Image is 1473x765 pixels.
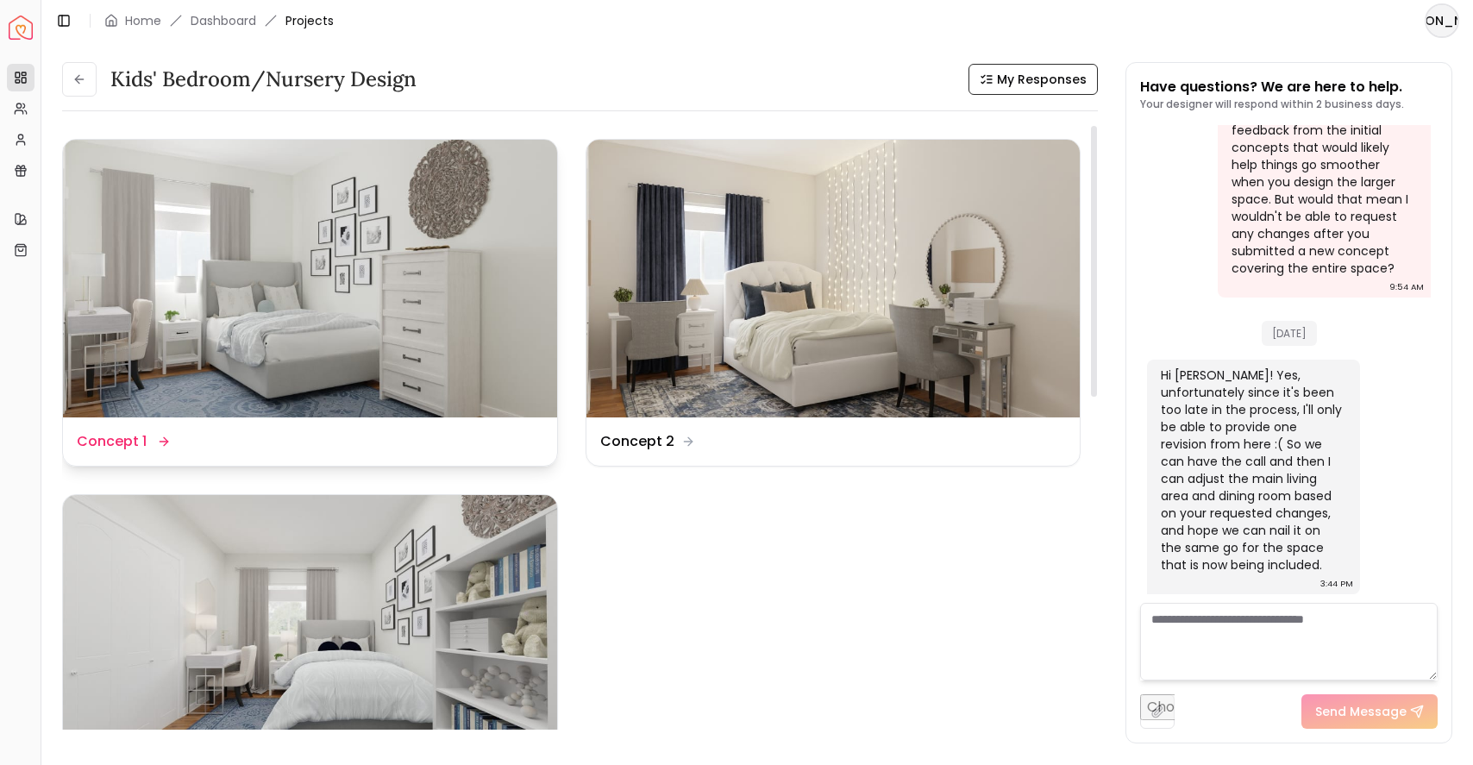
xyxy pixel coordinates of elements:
[1262,321,1317,346] span: [DATE]
[285,12,334,29] span: Projects
[125,12,161,29] a: Home
[1389,279,1424,296] div: 9:54 AM
[1425,3,1459,38] button: [PERSON_NAME]
[997,71,1087,88] span: My Responses
[104,12,334,29] nav: breadcrumb
[968,64,1098,95] button: My Responses
[63,140,557,417] img: Concept 1
[1140,97,1404,111] p: Your designer will respond within 2 business days.
[1161,367,1343,574] div: Hi [PERSON_NAME]! Yes, unfortunately since it's been too late in the process, I'll only be able t...
[600,431,674,452] dd: Concept 2
[586,139,1081,467] a: Concept 2Concept 2
[191,12,256,29] a: Dashboard
[110,66,417,93] h3: Kids' Bedroom/Nursery Design
[62,139,558,467] a: Concept 1Concept 1
[586,140,1081,417] img: Concept 2
[1140,77,1404,97] p: Have questions? We are here to help.
[77,431,147,452] dd: Concept 1
[1426,5,1457,36] span: [PERSON_NAME]
[9,16,33,40] img: Spacejoy Logo
[1320,575,1353,593] div: 3:44 PM
[9,16,33,40] a: Spacejoy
